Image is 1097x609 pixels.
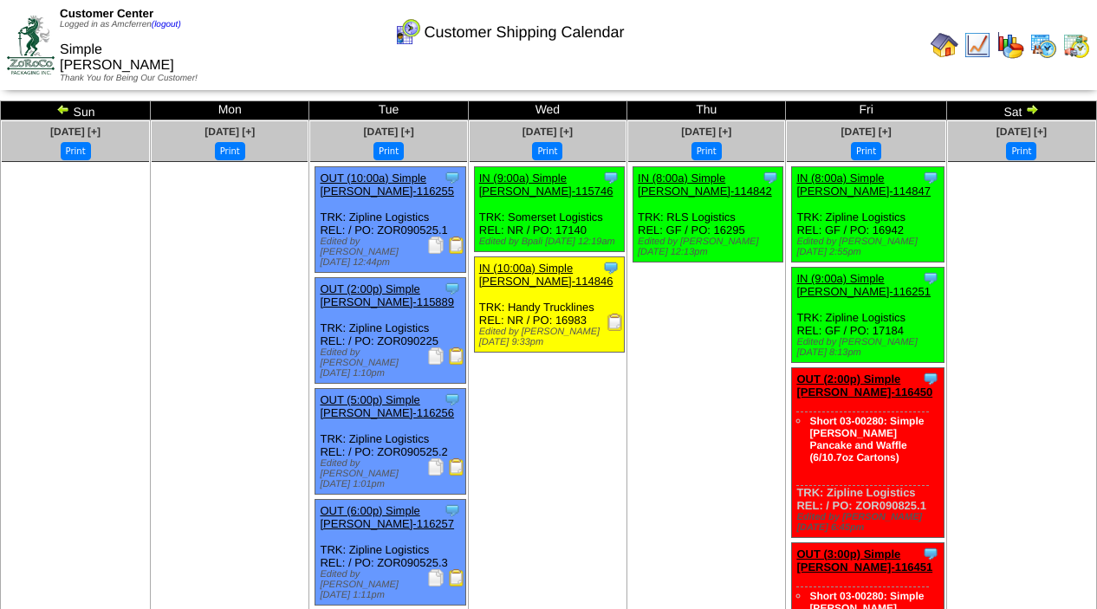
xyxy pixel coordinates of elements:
td: Wed [468,101,626,120]
a: OUT (10:00a) Simple [PERSON_NAME]-116255 [320,172,454,198]
a: OUT (2:00p) Simple [PERSON_NAME]-116450 [796,373,932,398]
span: Logged in as Amcferren [60,20,181,29]
button: Print [691,142,722,160]
img: Tooltip [922,545,939,562]
img: Tooltip [444,502,461,519]
a: [DATE] [+] [204,126,255,138]
img: home.gif [931,31,958,59]
button: Print [532,142,562,160]
td: Tue [309,101,468,120]
img: Tooltip [602,169,620,186]
a: (logout) [152,20,181,29]
img: Tooltip [922,370,939,387]
div: Edited by [PERSON_NAME] [DATE] 12:13pm [638,236,782,257]
img: Tooltip [444,391,461,408]
a: OUT (5:00p) Simple [PERSON_NAME]-116256 [320,393,454,419]
td: Fri [786,101,946,120]
img: arrowleft.gif [56,102,70,116]
a: OUT (2:00p) Simple [PERSON_NAME]-115889 [320,282,454,308]
a: OUT (6:00p) Simple [PERSON_NAME]-116257 [320,504,454,530]
button: Print [1006,142,1036,160]
div: TRK: Zipline Logistics REL: / PO: ZOR090825.1 [792,368,944,538]
img: Packing Slip [427,458,445,476]
div: TRK: Handy Trucklines REL: NR / PO: 16983 [474,257,624,353]
div: TRK: Zipline Logistics REL: / PO: ZOR090225 [315,278,465,384]
a: [DATE] [+] [523,126,573,138]
div: TRK: Zipline Logistics REL: GF / PO: 17184 [792,268,944,363]
a: [DATE] [+] [50,126,101,138]
a: [DATE] [+] [364,126,414,138]
img: Tooltip [444,169,461,186]
div: TRK: Somerset Logistics REL: NR / PO: 17140 [474,167,624,252]
button: Print [215,142,245,160]
td: Mon [151,101,309,120]
span: Customer Center [60,7,153,20]
div: TRK: Zipline Logistics REL: GF / PO: 16942 [792,167,944,262]
img: arrowright.gif [1025,102,1039,116]
a: IN (8:00a) Simple [PERSON_NAME]-114842 [638,172,772,198]
img: Tooltip [922,169,939,186]
a: IN (10:00a) Simple [PERSON_NAME]-114846 [479,262,613,288]
img: Bill of Lading [448,236,465,254]
span: Simple [PERSON_NAME] [60,42,174,73]
img: Bill of Lading [448,347,465,365]
div: TRK: Zipline Logistics REL: / PO: ZOR090525.1 [315,167,465,273]
div: TRK: Zipline Logistics REL: / PO: ZOR090525.2 [315,389,465,495]
img: calendarcustomer.gif [393,18,421,46]
a: [DATE] [+] [996,126,1047,138]
a: OUT (3:00p) Simple [PERSON_NAME]-116451 [796,547,932,573]
div: Edited by Bpali [DATE] 12:19am [479,236,624,247]
img: Bill of Lading [448,569,465,586]
img: line_graph.gif [964,31,991,59]
img: Packing Slip [427,347,445,365]
img: calendarinout.gif [1062,31,1090,59]
a: Short 03-00280: Simple [PERSON_NAME] Pancake and Waffle (6/10.7oz Cartons) [809,415,924,463]
img: Tooltip [922,269,939,287]
button: Print [61,142,91,160]
button: Print [851,142,881,160]
td: Thu [627,101,786,120]
img: Tooltip [762,169,779,186]
div: TRK: RLS Logistics REL: GF / PO: 16295 [633,167,783,262]
button: Print [373,142,404,160]
a: [DATE] [+] [841,126,892,138]
a: IN (9:00a) Simple [PERSON_NAME]-115746 [479,172,613,198]
span: Customer Shipping Calendar [424,23,624,42]
div: TRK: Zipline Logistics REL: / PO: ZOR090525.3 [315,500,465,606]
a: IN (8:00a) Simple [PERSON_NAME]-114847 [796,172,931,198]
a: IN (9:00a) Simple [PERSON_NAME]-116251 [796,272,931,298]
img: Packing Slip [427,236,445,254]
div: Edited by [PERSON_NAME] [DATE] 8:13pm [796,337,943,358]
img: Packing Slip [427,569,445,586]
a: [DATE] [+] [681,126,731,138]
div: Edited by [PERSON_NAME] [DATE] 6:45pm [796,512,943,533]
img: Tooltip [602,259,620,276]
img: Bill of Lading [448,458,465,476]
div: Edited by [PERSON_NAME] [DATE] 12:44pm [320,236,464,268]
div: Edited by [PERSON_NAME] [DATE] 1:10pm [320,347,464,379]
td: Sun [1,101,151,120]
div: Edited by [PERSON_NAME] [DATE] 9:33pm [479,327,624,347]
img: calendarprod.gif [1029,31,1057,59]
div: Edited by [PERSON_NAME] [DATE] 2:55pm [796,236,943,257]
div: Edited by [PERSON_NAME] [DATE] 1:01pm [320,458,464,489]
div: Edited by [PERSON_NAME] [DATE] 1:11pm [320,569,464,600]
img: Tooltip [444,280,461,297]
img: ZoRoCo_Logo(Green%26Foil)%20jpg.webp [7,16,55,74]
img: Receiving Document [607,314,624,331]
img: graph.gif [996,31,1024,59]
span: Thank You for Being Our Customer! [60,74,198,83]
td: Sat [946,101,1096,120]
